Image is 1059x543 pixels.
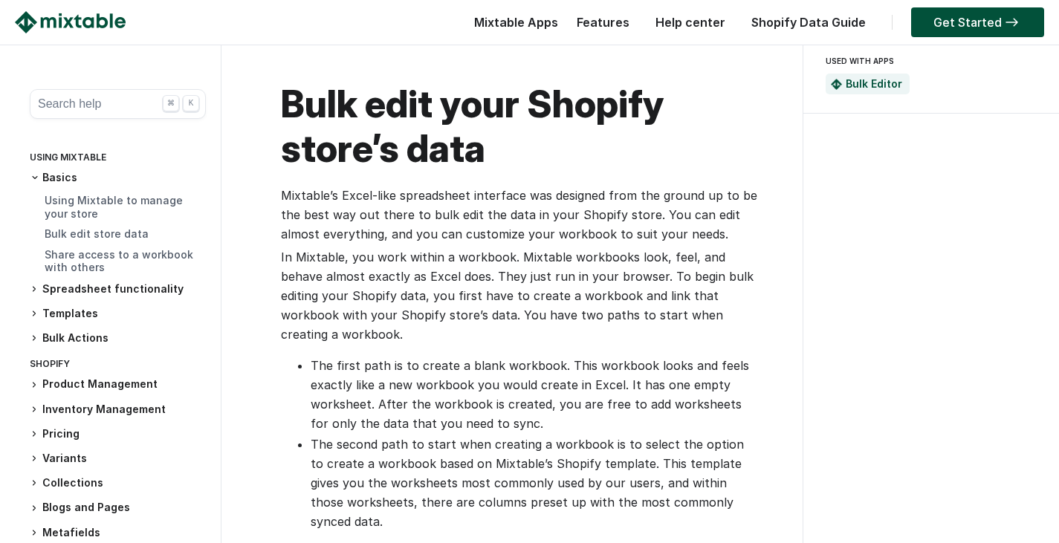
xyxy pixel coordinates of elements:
h3: Collections [30,475,206,491]
li: The first path is to create a blank workbook. This workbook looks and feels exactly like a new wo... [311,356,758,433]
div: ⌘ [163,95,179,111]
h3: Templates [30,306,206,322]
h3: Variants [30,451,206,466]
a: Help center [648,15,733,30]
p: Mixtable’s Excel-like spreadsheet interface was designed from the ground up to be the best way ou... [281,186,758,244]
h3: Product Management [30,377,206,392]
a: Bulk edit store data [45,227,149,240]
a: Get Started [911,7,1044,37]
a: Bulk Editor [846,77,902,90]
div: Mixtable Apps [467,11,558,41]
div: Shopify [30,355,206,377]
h3: Pricing [30,426,206,442]
button: Search help ⌘ K [30,89,206,119]
img: Mixtable Spreadsheet Bulk Editor App [831,79,842,90]
div: USED WITH APPS [826,52,1031,70]
a: Share access to a workbook with others [45,248,193,274]
a: Using Mixtable to manage your store [45,194,183,220]
p: In Mixtable, you work within a workbook. Mixtable workbooks look, feel, and behave almost exactly... [281,247,758,344]
img: Mixtable logo [15,11,126,33]
h3: Blogs and Pages [30,500,206,516]
a: Shopify Data Guide [744,15,873,30]
h3: Inventory Management [30,402,206,417]
div: Using Mixtable [30,149,206,170]
img: arrow-right.svg [1002,18,1022,27]
h1: Bulk edit your Shopify store’s data [281,82,758,171]
h3: Basics [30,170,206,185]
div: K [183,95,199,111]
h3: Bulk Actions [30,331,206,346]
a: Features [569,15,637,30]
li: The second path to start when creating a workbook is to select the option to create a workbook ba... [311,435,758,531]
h3: Metafields [30,525,206,541]
h3: Spreadsheet functionality [30,282,206,297]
